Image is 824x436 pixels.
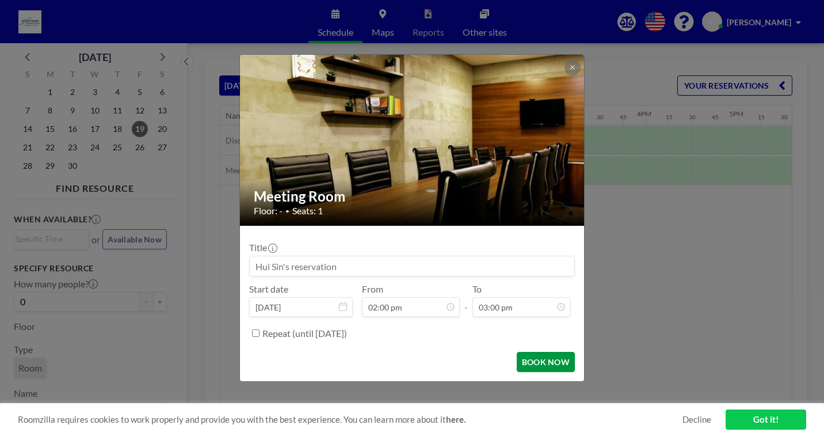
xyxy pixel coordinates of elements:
[249,283,288,295] label: Start date
[285,207,289,215] span: •
[472,283,482,295] label: To
[250,256,574,276] input: Hui Sin's reservation
[262,328,347,339] label: Repeat (until [DATE])
[292,205,323,217] span: Seats: 1
[249,242,276,253] label: Title
[254,188,571,205] h2: Meeting Room
[517,352,575,372] button: BOOK NOW
[682,414,711,425] a: Decline
[18,414,682,425] span: Roomzilla requires cookies to work properly and provide you with the best experience. You can lea...
[254,205,283,217] span: Floor: -
[240,25,585,256] img: 537.jpg
[362,283,383,295] label: From
[726,410,806,430] a: Got it!
[464,287,468,313] span: -
[446,414,466,424] a: here.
